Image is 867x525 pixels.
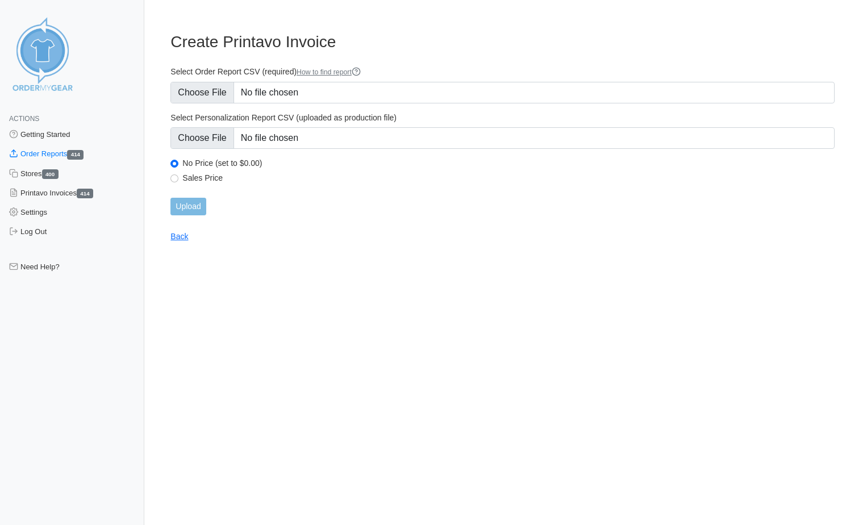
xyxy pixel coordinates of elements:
[77,189,93,198] span: 414
[182,158,835,168] label: No Price (set to $0.00)
[170,32,835,52] h3: Create Printavo Invoice
[170,113,835,123] label: Select Personalization Report CSV (uploaded as production file)
[170,232,188,241] a: Back
[9,115,39,123] span: Actions
[42,169,59,179] span: 400
[297,68,361,76] a: How to find report
[170,198,206,215] input: Upload
[170,66,835,77] label: Select Order Report CSV (required)
[182,173,835,183] label: Sales Price
[67,150,84,160] span: 414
